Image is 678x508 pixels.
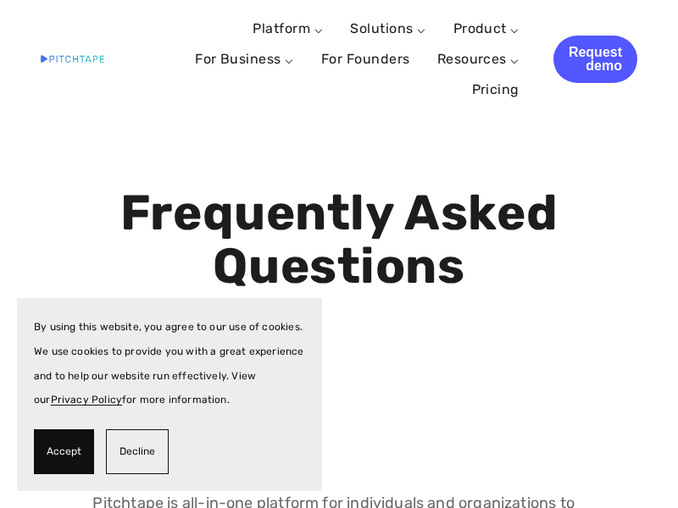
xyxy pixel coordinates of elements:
[41,55,104,63] img: Pitchtape | Video Submission Management Software
[17,298,322,491] section: Cookie banner
[92,442,585,468] h3: + What is Pitchtape?
[51,394,123,406] a: Privacy Policy
[34,315,305,412] p: By using this website, you agree to our use of cookies. We use cookies to provide you with a grea...
[472,75,520,105] a: Pricing
[34,429,94,474] button: Accept
[253,20,323,36] a: Platform ⌵
[350,20,425,36] a: Solutions ⌵
[120,184,569,296] strong: Frequently Asked Questions
[453,20,520,36] a: Product ⌵
[195,51,294,67] a: For Business ⌵
[553,36,637,83] a: Request demo
[92,380,585,413] h2: GENERAL
[437,51,520,67] a: Resources ⌵
[47,439,81,464] span: Accept
[106,429,169,474] button: Decline
[119,439,155,464] span: Decline
[321,44,410,75] a: For Founders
